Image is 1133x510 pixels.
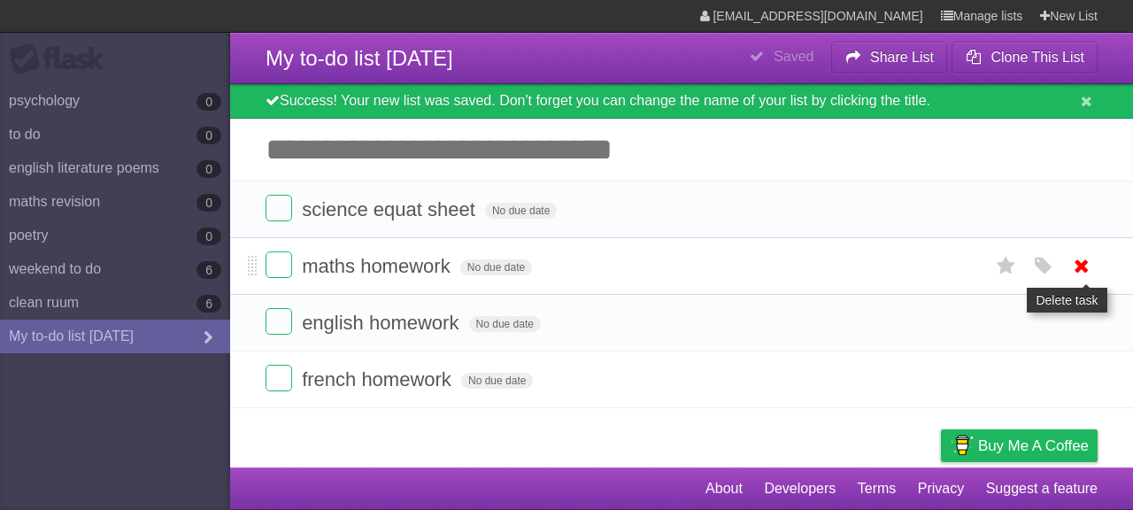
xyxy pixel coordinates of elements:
[197,127,221,144] b: 0
[266,308,292,335] label: Done
[990,251,1023,281] label: Star task
[918,472,964,506] a: Privacy
[858,472,897,506] a: Terms
[266,46,453,70] span: My to-do list [DATE]
[197,228,221,245] b: 0
[9,43,115,75] div: Flask
[302,312,463,334] span: english homework
[266,195,292,221] label: Done
[870,50,934,65] b: Share List
[197,93,221,111] b: 0
[461,373,533,389] span: No due date
[230,84,1133,119] div: Success! Your new list was saved. Don't forget you can change the name of your list by clicking t...
[197,261,221,279] b: 6
[302,198,480,220] span: science equat sheet
[485,203,557,219] span: No due date
[197,194,221,212] b: 0
[302,255,455,277] span: maths homework
[774,49,813,64] b: Saved
[831,42,948,73] button: Share List
[302,368,456,390] span: french homework
[978,430,1089,461] span: Buy me a coffee
[941,429,1098,462] a: Buy me a coffee
[266,365,292,391] label: Done
[469,316,541,332] span: No due date
[950,430,974,460] img: Buy me a coffee
[952,42,1098,73] button: Clone This List
[764,472,836,506] a: Developers
[266,251,292,278] label: Done
[705,472,743,506] a: About
[197,160,221,178] b: 0
[986,472,1098,506] a: Suggest a feature
[460,259,532,275] span: No due date
[197,295,221,313] b: 6
[990,50,1084,65] b: Clone This List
